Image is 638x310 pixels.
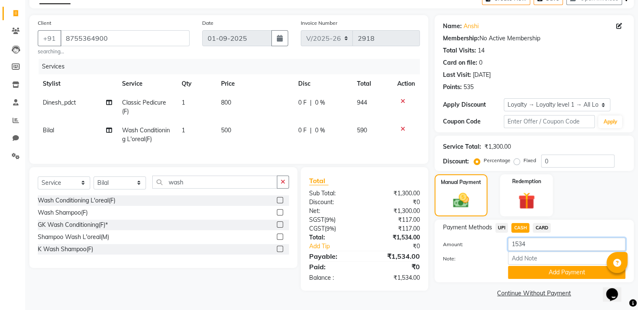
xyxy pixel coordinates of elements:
span: 800 [221,99,231,106]
label: Amount: [437,241,502,248]
div: Sub Total: [303,189,365,198]
span: Bilal [43,126,54,134]
input: Enter Offer / Coupon Code [504,115,595,128]
div: Coupon Code [443,117,504,126]
div: Membership: [443,34,479,43]
div: Payable: [303,251,365,261]
div: ( ) [303,224,365,233]
label: Fixed [523,157,536,164]
iframe: chat widget [603,276,630,302]
div: [DATE] [473,71,491,79]
div: Name: [443,22,462,31]
div: 0 [479,58,482,67]
div: ₹1,534.00 [365,233,426,242]
th: Stylist [38,74,117,93]
button: Apply [598,116,622,128]
span: Classic Pedicure(F) [122,99,166,115]
span: Total [309,176,328,185]
label: Manual Payment [441,179,481,186]
div: ( ) [303,215,365,224]
div: Shampoo Wash L'oreal(M) [38,233,109,242]
th: Total [352,74,392,93]
div: Total Visits: [443,46,476,55]
div: ₹1,534.00 [365,273,426,282]
div: ₹1,534.00 [365,251,426,261]
a: Continue Without Payment [436,289,632,298]
span: SGST [309,216,324,223]
div: ₹1,300.00 [365,207,426,215]
div: Discount: [303,198,365,207]
th: Price [216,74,293,93]
input: Add Note [508,252,625,265]
a: Anshi [464,22,479,31]
span: Dinesh_pdct [43,99,76,106]
span: | [310,126,312,135]
div: ₹0 [365,198,426,207]
label: Note: [437,255,502,263]
span: 9% [326,225,334,232]
div: 14 [478,46,484,55]
div: Balance : [303,273,365,282]
span: 1 [182,126,185,134]
span: 0 F [298,98,307,107]
div: No Active Membership [443,34,625,43]
label: Date [202,19,214,27]
span: 944 [357,99,367,106]
button: +91 [38,30,61,46]
div: GK Wash Conditioning(F)* [38,221,108,229]
img: _cash.svg [448,191,474,210]
div: ₹1,300.00 [365,189,426,198]
input: Search by Name/Mobile/Email/Code [60,30,190,46]
div: 535 [464,83,474,92]
th: Qty [177,74,216,93]
span: 1 [182,99,185,106]
a: Add Tip [303,242,375,251]
input: Amount [508,238,625,251]
div: ₹117.00 [365,224,426,233]
div: Discount: [443,157,469,166]
div: Net: [303,207,365,215]
label: Client [38,19,51,27]
span: CASH [511,223,529,233]
th: Service [117,74,176,93]
label: Percentage [484,157,510,164]
div: Wash Shampoo(F) [38,208,88,217]
div: Services [39,59,426,74]
span: Payment Methods [443,223,492,232]
label: Redemption [512,178,541,185]
span: UPI [495,223,508,233]
span: 9% [326,216,334,223]
span: 0 % [315,98,325,107]
th: Action [392,74,420,93]
span: 0 F [298,126,307,135]
div: Total: [303,233,365,242]
img: _gift.svg [513,190,540,211]
div: Wash Conditioning L'oreal(F) [38,196,115,205]
span: Wash Conditioning L'oreal(F) [122,126,170,143]
span: CGST [309,225,325,232]
div: Paid: [303,262,365,272]
span: 590 [357,126,367,134]
label: Invoice Number [301,19,337,27]
span: 0 % [315,126,325,135]
button: Add Payment [508,266,625,279]
small: searching... [38,48,190,55]
div: Card on file: [443,58,477,67]
div: K Wash Shampoo(F) [38,245,93,254]
div: ₹117.00 [365,215,426,224]
th: Disc [293,74,352,93]
div: ₹0 [375,242,426,251]
span: | [310,98,312,107]
div: Last Visit: [443,71,471,79]
div: Points: [443,83,462,92]
div: ₹0 [365,262,426,272]
span: CARD [533,223,551,233]
input: Search or Scan [152,176,277,189]
span: 500 [221,126,231,134]
div: ₹1,300.00 [484,142,511,151]
div: Apply Discount [443,100,504,109]
div: Service Total: [443,142,481,151]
